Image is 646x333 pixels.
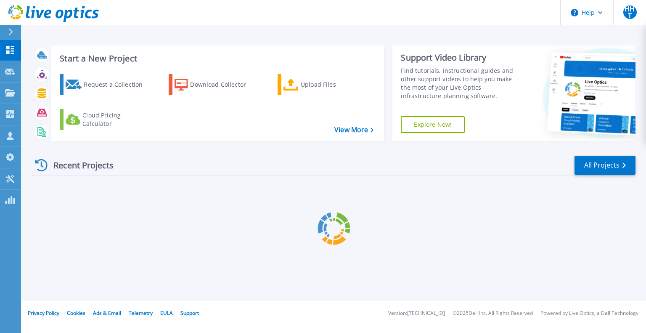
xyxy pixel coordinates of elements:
div: Recent Projects [32,155,125,176]
a: Request a Collection [60,74,154,95]
div: Upload Files [301,76,368,93]
a: Download Collector [169,74,262,95]
div: Cloud Pricing Calculator [82,111,150,128]
a: Support [180,309,199,317]
a: Upload Files [278,74,371,95]
div: Request a Collection [84,76,151,93]
a: Ads & Email [93,309,121,317]
a: Cookies [67,309,85,317]
a: Privacy Policy [28,309,59,317]
li: © 2025 Dell Inc. All Rights Reserved [453,311,533,316]
div: Find tutorials, instructional guides and other support videos to help you make the most of your L... [401,67,523,100]
h3: Start a New Project [60,54,373,63]
a: Telemetry [129,309,153,317]
div: Download Collector [190,76,257,93]
a: All Projects [575,156,635,175]
span: HHT [623,5,637,19]
a: EULA [160,309,173,317]
div: Support Video Library [401,52,523,63]
a: Cloud Pricing Calculator [60,109,154,130]
a: Explore Now! [401,116,465,133]
li: Version: [TECHNICAL_ID] [388,311,445,316]
li: Powered by Live Optics, a Dell Technology [540,311,638,316]
a: View More [334,126,373,134]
